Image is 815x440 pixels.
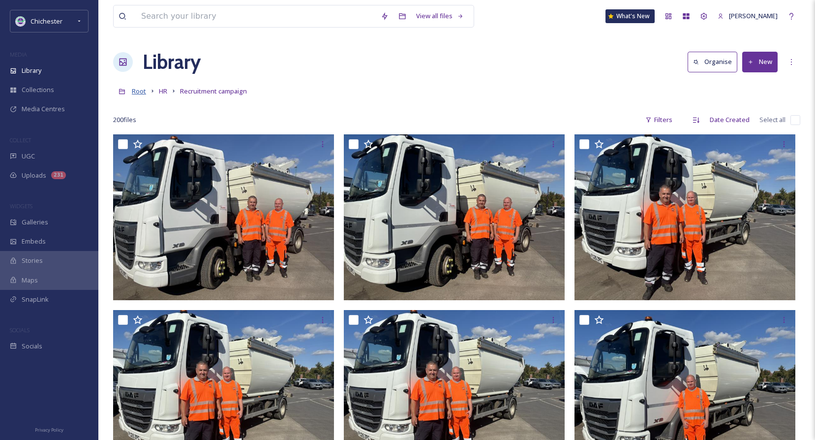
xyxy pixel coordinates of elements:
[132,85,146,97] a: Root
[159,85,167,97] a: HR
[22,85,54,94] span: Collections
[688,52,737,72] button: Organise
[10,326,30,334] span: SOCIALS
[136,5,376,27] input: Search your library
[22,295,49,304] span: SnapLink
[159,87,167,95] span: HR
[35,427,63,433] span: Privacy Policy
[22,152,35,161] span: UGC
[574,134,795,300] img: IMG_1287.jpeg
[10,136,31,144] span: COLLECT
[10,51,27,58] span: MEDIA
[180,87,247,95] span: Recruitment campaign
[22,66,41,75] span: Library
[22,342,42,351] span: Socials
[22,276,38,285] span: Maps
[22,171,46,180] span: Uploads
[344,134,565,300] img: IMG_1286.jpeg
[180,85,247,97] a: Recruitment campaign
[22,104,65,114] span: Media Centres
[22,218,48,227] span: Galleries
[35,423,63,435] a: Privacy Policy
[143,47,201,77] a: Library
[113,134,334,300] img: IMG_1285.jpeg
[22,256,43,265] span: Stories
[113,115,136,125] span: 200 file s
[16,16,26,26] img: Logo_of_Chichester_District_Council.png
[10,202,32,210] span: WIDGETS
[713,6,783,26] a: [PERSON_NAME]
[22,237,46,246] span: Embeds
[51,171,66,179] div: 231
[705,110,755,129] div: Date Created
[411,6,469,26] a: View all files
[132,87,146,95] span: Root
[729,11,778,20] span: [PERSON_NAME]
[605,9,655,23] a: What's New
[30,17,62,26] span: Chichester
[742,52,778,72] button: New
[640,110,677,129] div: Filters
[759,115,785,125] span: Select all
